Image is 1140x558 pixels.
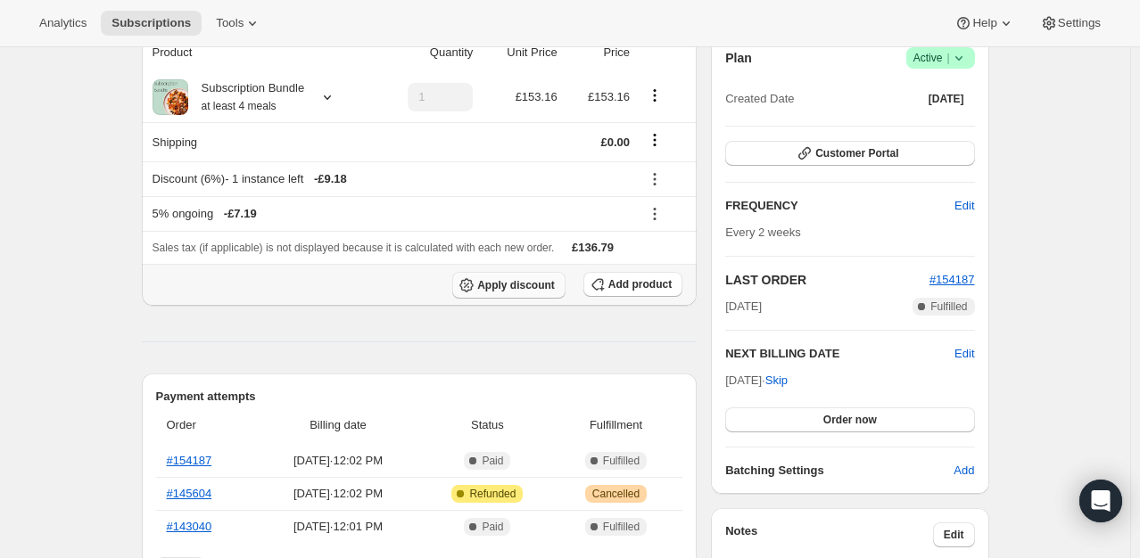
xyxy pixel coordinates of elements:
[592,487,640,501] span: Cancelled
[142,33,374,72] th: Product
[261,485,415,503] span: [DATE] · 12:02 PM
[913,49,968,67] span: Active
[765,372,788,390] span: Skip
[725,373,788,387] span: [DATE] ·
[142,122,374,161] th: Shipping
[452,272,566,299] button: Apply discount
[202,100,277,112] small: at least 4 meals
[954,462,974,480] span: Add
[725,197,954,215] h2: FREQUENCY
[572,241,614,254] span: £136.79
[261,518,415,536] span: [DATE] · 12:01 PM
[153,242,555,254] span: Sales tax (if applicable) is not displayed because it is calculated with each new order.
[603,520,640,534] span: Fulfilled
[1029,11,1111,36] button: Settings
[425,416,549,434] span: Status
[725,522,933,547] h3: Notes
[469,487,516,501] span: Refunded
[725,407,974,432] button: Order now
[815,146,898,160] span: Customer Portal
[112,16,191,30] span: Subscriptions
[608,277,672,291] span: Add product
[588,90,630,103] span: £153.16
[954,345,974,363] button: Edit
[944,192,985,220] button: Edit
[725,141,974,166] button: Customer Portal
[918,86,975,111] button: [DATE]
[29,11,97,36] button: Analytics
[205,11,272,36] button: Tools
[640,130,669,150] button: Shipping actions
[944,528,964,542] span: Edit
[725,271,929,289] h2: LAST ORDER
[478,33,562,72] th: Unit Price
[216,16,244,30] span: Tools
[153,79,188,115] img: product img
[188,79,305,115] div: Subscription Bundle
[560,416,672,434] span: Fulfillment
[482,520,503,534] span: Paid
[1058,16,1101,30] span: Settings
[725,298,762,316] span: [DATE]
[516,90,558,103] span: £153.16
[39,16,87,30] span: Analytics
[224,205,257,223] span: - £7.19
[640,86,669,105] button: Product actions
[583,272,682,297] button: Add product
[314,170,347,188] span: - £9.18
[101,11,202,36] button: Subscriptions
[725,462,954,480] h6: Batching Settings
[823,413,877,427] span: Order now
[930,300,967,314] span: Fulfilled
[477,278,555,292] span: Apply discount
[972,16,996,30] span: Help
[261,452,415,470] span: [DATE] · 12:02 PM
[563,33,635,72] th: Price
[725,345,954,363] h2: NEXT BILLING DATE
[943,456,985,485] button: Add
[482,454,503,468] span: Paid
[725,226,801,239] span: Every 2 weeks
[601,135,631,149] span: £0.00
[929,273,975,286] a: #154187
[167,487,212,500] a: #145604
[946,51,949,65] span: |
[167,454,212,467] a: #154187
[944,11,1025,36] button: Help
[156,388,683,406] h2: Payment attempts
[156,406,257,445] th: Order
[153,205,631,223] div: 5% ongoing
[933,522,975,547] button: Edit
[1079,480,1122,522] div: Open Intercom Messenger
[153,170,631,188] div: Discount (6%) - 1 instance left
[929,92,964,106] span: [DATE]
[755,366,798,395] button: Skip
[261,416,415,434] span: Billing date
[725,49,752,67] h2: Plan
[929,271,975,289] button: #154187
[167,520,212,533] a: #143040
[725,90,794,108] span: Created Date
[603,454,640,468] span: Fulfilled
[954,197,974,215] span: Edit
[374,33,478,72] th: Quantity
